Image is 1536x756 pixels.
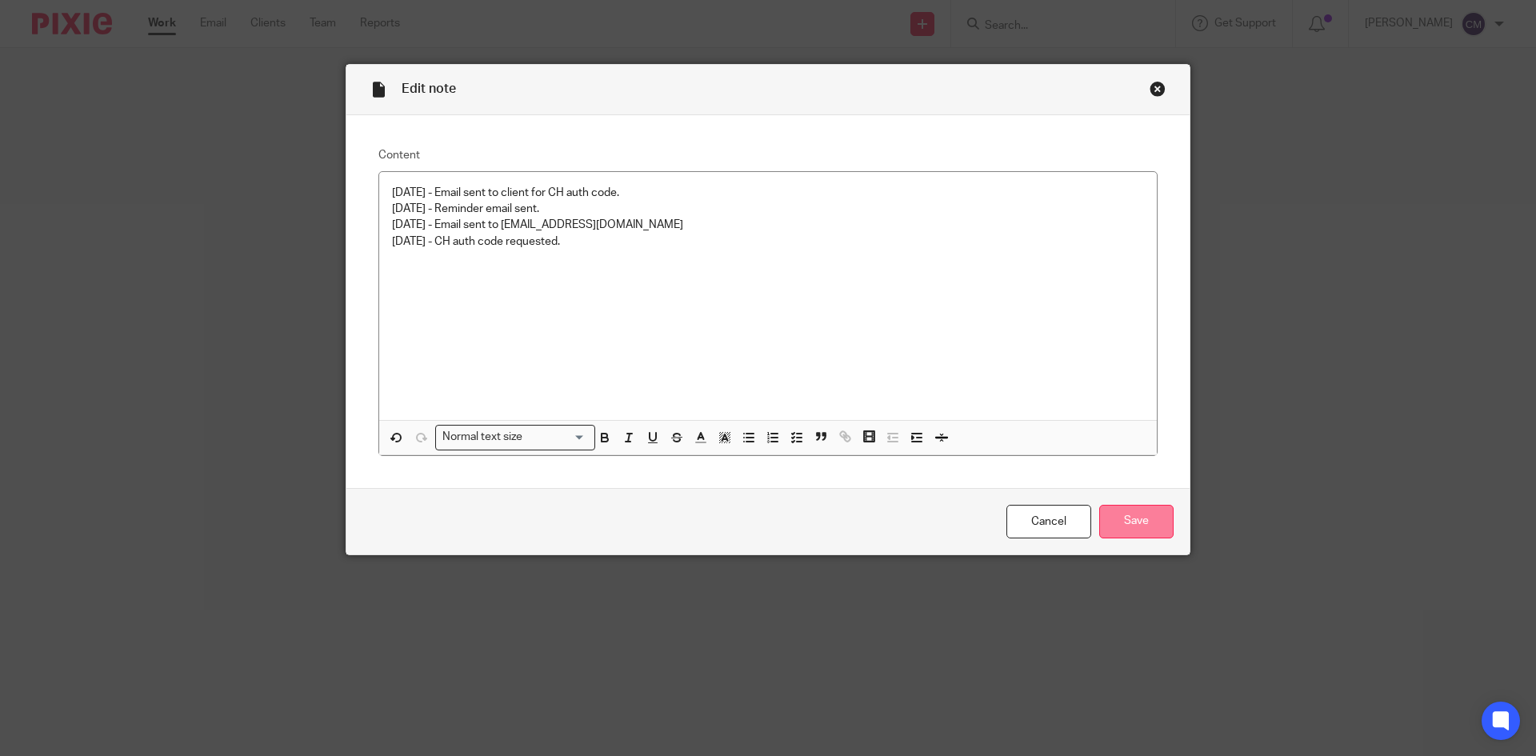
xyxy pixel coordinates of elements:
a: Cancel [1006,505,1091,539]
span: Edit note [402,82,456,95]
input: Search for option [528,429,586,446]
p: [DATE] - Email sent to client for CH auth code. [392,185,1144,201]
input: Save [1099,505,1174,539]
span: Normal text size [439,429,526,446]
label: Content [378,147,1158,163]
div: Search for option [435,425,595,450]
p: [DATE] - CH auth code requested. [392,234,1144,250]
p: [DATE] - Reminder email sent. [392,201,1144,217]
div: Close this dialog window [1150,81,1166,97]
p: [DATE] - Email sent to [EMAIL_ADDRESS][DOMAIN_NAME] [392,217,1144,233]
